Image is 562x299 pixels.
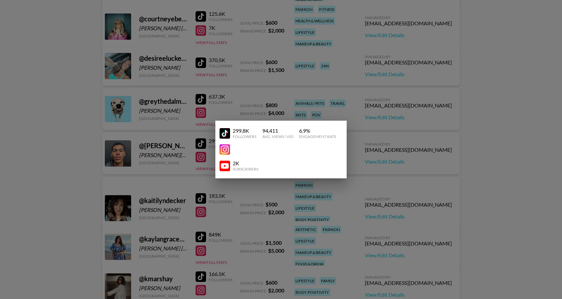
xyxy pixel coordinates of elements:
[220,128,230,139] img: YouTube
[299,134,337,139] div: Engagement Rate
[299,127,337,134] div: 6.9 %
[262,134,293,139] div: Avg. Views / Vid
[233,160,258,167] div: 2K
[233,127,256,134] div: 299.8K
[220,161,230,171] img: YouTube
[262,127,293,134] div: 94,411
[220,144,230,155] img: YouTube
[233,134,256,139] div: Followers
[233,167,258,172] div: Subscribers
